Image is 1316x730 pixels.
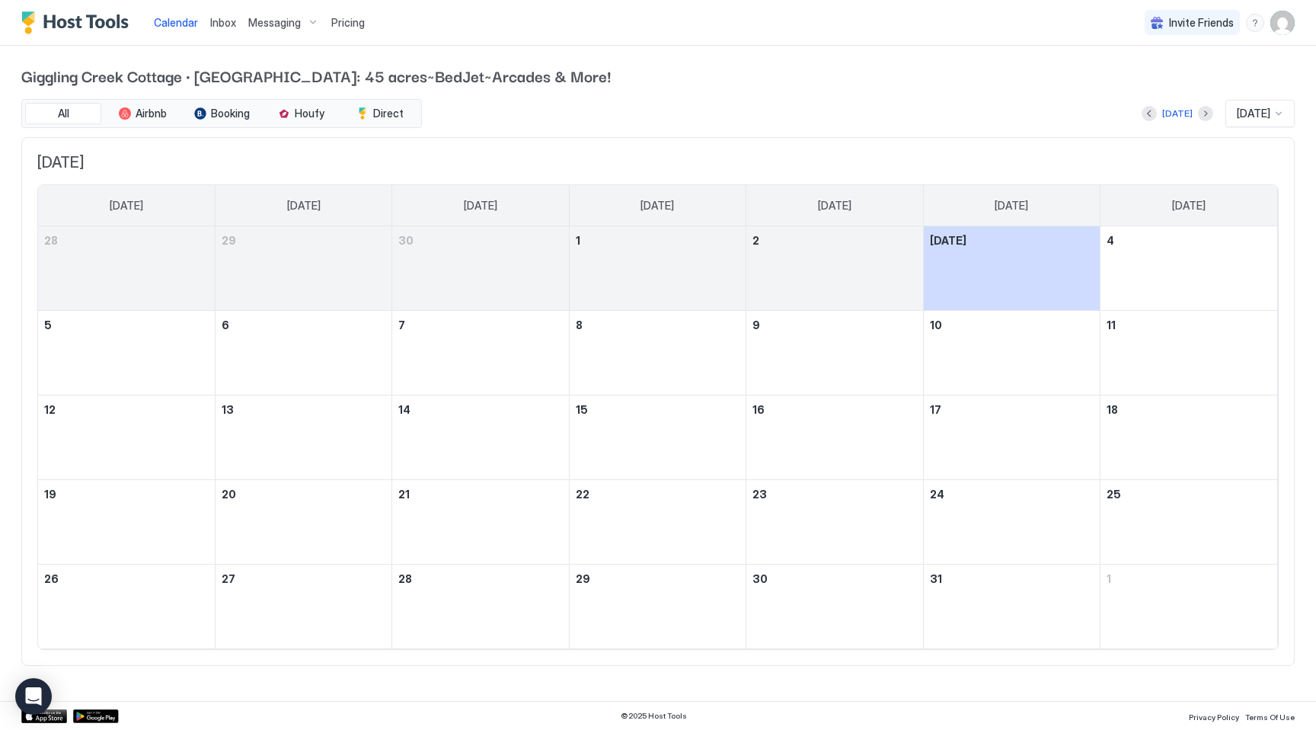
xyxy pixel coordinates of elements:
td: October 28, 2025 [392,565,569,649]
a: September 28, 2025 [38,226,215,255]
span: 2 [752,234,759,247]
button: [DATE] [1160,104,1195,123]
a: October 18, 2025 [1100,395,1277,424]
td: October 21, 2025 [392,480,569,565]
a: October 19, 2025 [38,480,215,508]
span: [DATE] [818,199,851,213]
a: Saturday [1157,185,1221,226]
span: 24 [930,488,944,501]
button: All [25,103,101,124]
span: Pricing [331,16,365,30]
span: Messaging [248,16,301,30]
span: 28 [398,572,412,585]
td: October 31, 2025 [923,565,1100,649]
span: 5 [44,319,52,331]
a: October 16, 2025 [746,395,922,424]
a: Tuesday [449,185,513,226]
td: October 4, 2025 [1100,226,1277,311]
span: 25 [1107,488,1121,501]
button: Airbnb [104,103,180,124]
td: October 26, 2025 [38,565,215,649]
a: September 30, 2025 [392,226,568,255]
span: 23 [752,488,767,501]
a: October 11, 2025 [1100,311,1277,339]
a: Inbox [210,14,236,30]
td: September 30, 2025 [392,226,569,311]
a: Terms Of Use [1245,708,1295,724]
span: [DATE] [1172,199,1206,213]
span: 12 [44,403,56,416]
a: October 28, 2025 [392,565,568,593]
a: October 7, 2025 [392,311,568,339]
span: [DATE] [640,199,674,213]
a: October 9, 2025 [746,311,922,339]
td: October 1, 2025 [569,226,746,311]
span: 8 [576,319,583,331]
div: Open Intercom Messenger [15,678,52,715]
td: September 28, 2025 [38,226,215,311]
span: 29 [576,572,590,585]
td: October 9, 2025 [746,311,923,395]
td: October 8, 2025 [569,311,746,395]
a: November 1, 2025 [1100,565,1277,593]
button: Previous month [1142,106,1157,121]
td: October 12, 2025 [38,395,215,480]
a: October 24, 2025 [924,480,1100,508]
a: October 13, 2025 [216,395,391,424]
span: [DATE] [37,153,1279,172]
a: October 23, 2025 [746,480,922,508]
span: 13 [222,403,234,416]
a: October 5, 2025 [38,311,215,339]
span: 18 [1107,403,1118,416]
span: Booking [211,107,250,120]
div: Host Tools Logo [21,11,136,34]
a: App Store [21,709,67,723]
span: 20 [222,488,236,501]
span: 30 [752,572,768,585]
span: 19 [44,488,56,501]
td: October 23, 2025 [746,480,923,565]
a: September 29, 2025 [216,226,391,255]
span: Houfy [295,107,324,120]
span: 16 [752,403,765,416]
span: Giggling Creek Cottage · [GEOGRAPHIC_DATA]: 45 acres~BedJet~Arcades & More! [21,64,1295,87]
td: October 13, 2025 [215,395,391,480]
span: [DATE] [995,199,1028,213]
td: October 25, 2025 [1100,480,1277,565]
a: October 15, 2025 [570,395,746,424]
span: 1 [576,234,580,247]
td: October 18, 2025 [1100,395,1277,480]
a: October 12, 2025 [38,395,215,424]
button: Direct [342,103,418,124]
a: October 1, 2025 [570,226,746,255]
a: October 2, 2025 [746,226,922,255]
a: October 31, 2025 [924,565,1100,593]
a: Calendar [154,14,198,30]
a: Privacy Policy [1189,708,1239,724]
span: © 2025 Host Tools [621,711,687,721]
a: Wednesday [625,185,689,226]
button: Houfy [263,103,339,124]
span: 29 [222,234,236,247]
div: [DATE] [1162,107,1193,120]
td: October 22, 2025 [569,480,746,565]
a: October 27, 2025 [216,565,391,593]
span: [DATE] [930,234,966,247]
span: 14 [398,403,410,416]
a: October 3, 2025 [924,226,1100,255]
span: 6 [222,319,229,331]
a: Google Play Store [73,709,119,723]
div: menu [1246,14,1264,32]
a: October 17, 2025 [924,395,1100,424]
td: October 15, 2025 [569,395,746,480]
td: October 6, 2025 [215,311,391,395]
span: 7 [398,319,405,331]
a: October 21, 2025 [392,480,568,508]
td: October 27, 2025 [215,565,391,649]
td: November 1, 2025 [1100,565,1277,649]
a: October 22, 2025 [570,480,746,508]
a: Monday [272,185,336,226]
a: October 6, 2025 [216,311,391,339]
